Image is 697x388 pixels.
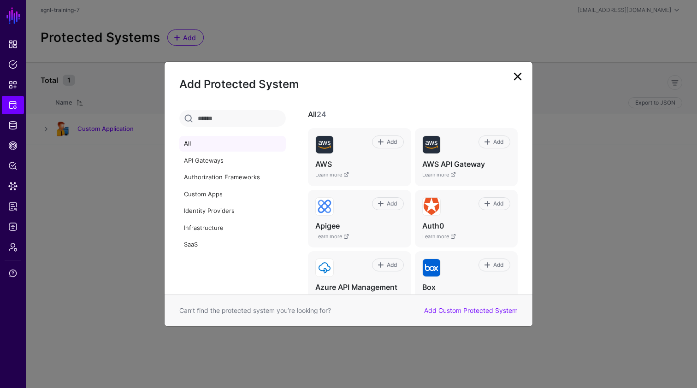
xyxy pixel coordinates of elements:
[317,110,326,119] span: 24
[423,198,440,215] img: svg+xml;base64,PHN2ZyB3aWR0aD0iMTE2IiBoZWlnaHQ9IjEyOSIgdmlld0JveD0iMCAwIDExNiAxMjkiIGZpbGw9Im5vbm...
[423,259,440,276] img: svg+xml;base64,PHN2ZyB3aWR0aD0iNjQiIGhlaWdodD0iNjQiIHZpZXdCb3g9IjAgMCA2NCA2NCIgZmlsbD0ibm9uZSIgeG...
[179,136,286,152] a: All
[179,153,286,169] a: API Gateways
[372,135,404,148] a: Add
[179,306,331,314] span: Can’t find the protected system you’re looking for?
[179,237,286,253] a: SaaS
[385,138,398,146] span: Add
[478,259,510,271] a: Add
[492,138,504,146] span: Add
[179,170,286,185] a: Authorization Frameworks
[179,203,286,219] a: Identity Providers
[478,197,510,210] a: Add
[423,136,440,153] img: svg+xml;base64,PHN2ZyB3aWR0aD0iNjQiIGhlaWdodD0iNjQiIHZpZXdCb3g9IjAgMCA2NCA2NCIgZmlsbD0ibm9uZSIgeG...
[179,76,518,92] h2: Add Protected System
[492,261,504,269] span: Add
[315,171,349,178] a: Learn more
[316,198,333,215] img: svg+xml;base64,PHN2ZyB3aWR0aD0iNjQiIGhlaWdodD0iNjQiIHZpZXdCb3g9IjAgMCA2NCA2NCIgZmlsbD0ibm9uZSIgeG...
[422,233,456,240] a: Learn more
[422,171,456,178] a: Learn more
[422,159,510,169] h4: AWS API Gateway
[478,135,510,148] a: Add
[315,282,403,292] h4: Azure API Management
[315,233,349,240] a: Learn more
[422,282,510,292] h4: Box
[372,259,404,271] a: Add
[385,200,398,208] span: Add
[179,220,286,236] a: Infrastructure
[316,259,333,276] img: svg+xml;base64,PHN2ZyB3aWR0aD0iNjQiIGhlaWdodD0iNjQiIHZpZXdCb3g9IjAgMCA2NCA2NCIgZmlsbD0ibm9uZSIgeG...
[315,159,403,169] h4: AWS
[385,261,398,269] span: Add
[492,200,504,208] span: Add
[315,294,349,301] a: Learn more
[179,187,286,202] a: Custom Apps
[316,136,333,153] img: svg+xml;base64,PHN2ZyB3aWR0aD0iNjQiIGhlaWdodD0iNjQiIHZpZXdCb3g9IjAgMCA2NCA2NCIgZmlsbD0ibm9uZSIgeG...
[315,221,403,231] h4: Apigee
[372,197,404,210] a: Add
[424,306,518,314] a: Add Custom Protected System
[308,110,518,119] h3: All
[422,221,510,231] h4: Auth0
